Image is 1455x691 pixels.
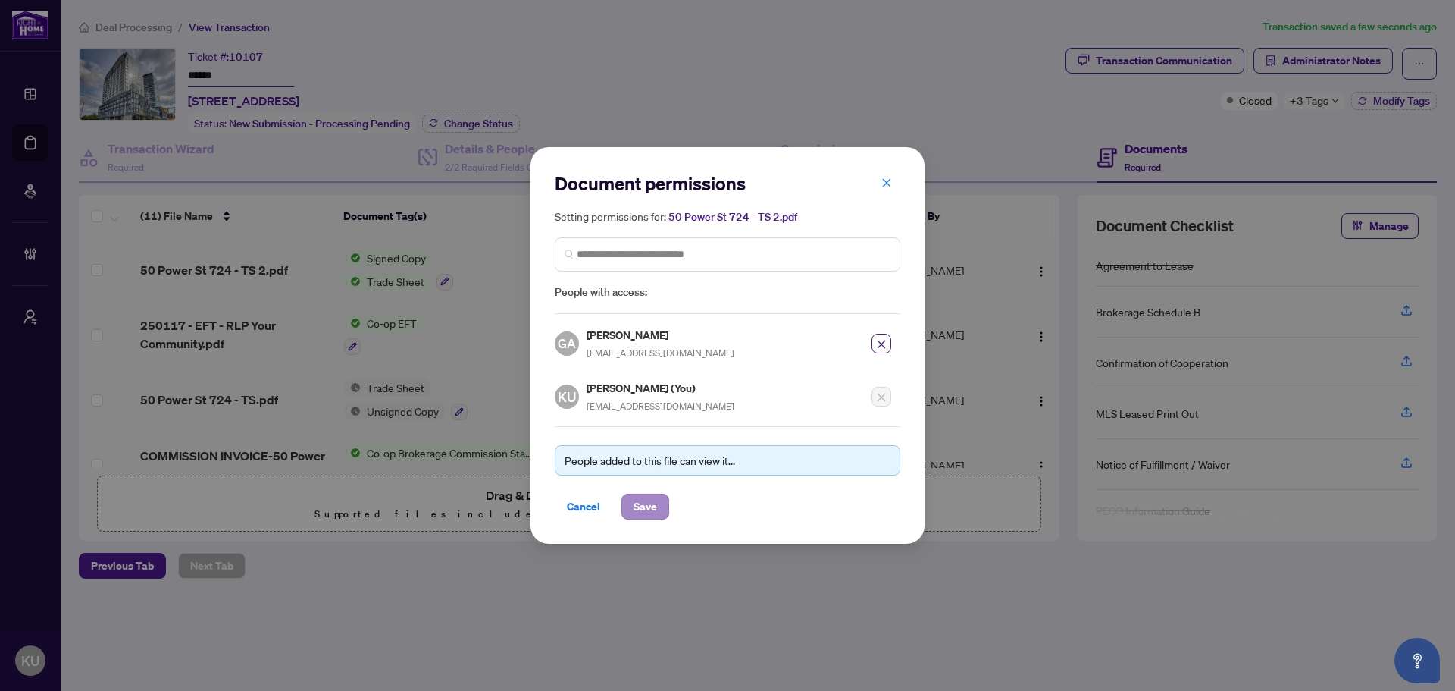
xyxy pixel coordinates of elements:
[587,347,734,359] span: [EMAIL_ADDRESS][DOMAIN_NAME]
[587,326,734,344] h5: [PERSON_NAME]
[1394,638,1440,683] button: Open asap
[587,400,734,412] span: [EMAIL_ADDRESS][DOMAIN_NAME]
[555,494,612,520] button: Cancel
[555,284,900,301] span: People with access:
[565,250,574,259] img: search_icon
[621,494,669,520] button: Save
[558,386,576,407] span: KU
[881,177,892,188] span: close
[668,210,797,224] span: 50 Power St 724 - TS 2.pdf
[876,339,887,350] span: close
[555,171,900,196] h2: Document permissions
[565,452,890,469] div: People added to this file can view it...
[558,334,576,353] span: GA
[555,208,900,225] h5: Setting permissions for:
[634,495,657,519] span: Save
[587,379,734,397] h5: [PERSON_NAME] (You)
[567,495,600,519] span: Cancel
